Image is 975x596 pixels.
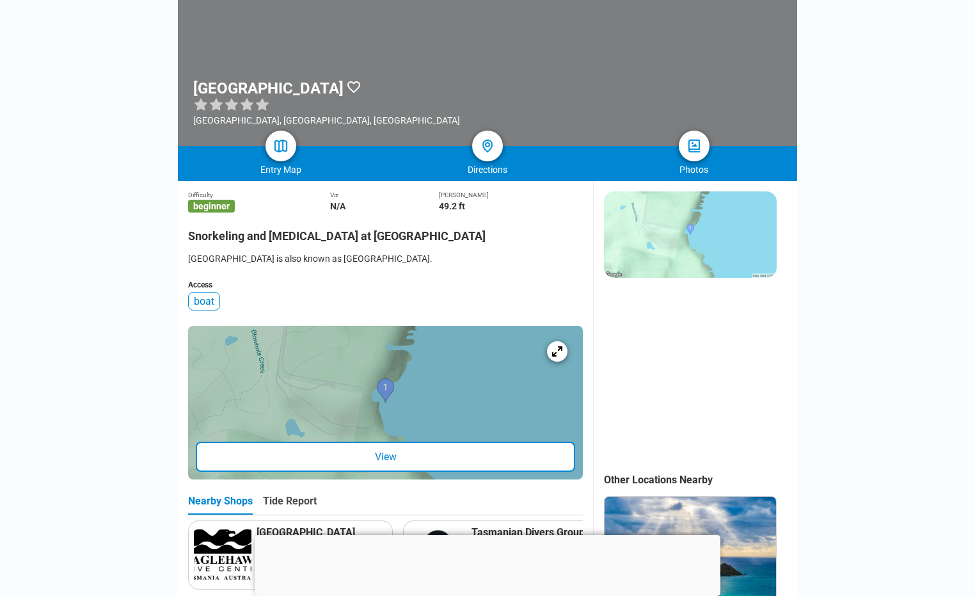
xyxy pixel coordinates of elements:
[193,115,460,125] div: [GEOGRAPHIC_DATA], [GEOGRAPHIC_DATA], [GEOGRAPHIC_DATA]
[188,221,583,243] h2: Snorkeling and [MEDICAL_DATA] at [GEOGRAPHIC_DATA]
[330,201,440,211] div: N/A
[480,138,495,154] img: directions
[472,526,602,539] a: Tasmanian Divers Group
[263,495,317,515] div: Tide Report
[712,13,962,188] iframe: Sign in with Google Dialogue
[188,326,583,479] a: entry mapView
[679,131,709,161] a: photos
[439,191,583,198] div: [PERSON_NAME]
[188,495,253,515] div: Nearby Shops
[604,474,797,486] div: Other Locations Nearby
[188,280,583,289] div: Access
[591,165,797,175] div: Photos
[194,526,251,584] img: Eaglehawk Dive Centre
[439,201,583,211] div: 49.2 ft
[188,252,583,265] div: [GEOGRAPHIC_DATA] is also known as [GEOGRAPHIC_DATA].
[188,292,220,310] div: boat
[604,191,777,278] img: static
[196,442,575,472] div: View
[255,535,720,593] iframe: Advertisement
[330,191,440,198] div: Viz
[178,165,384,175] div: Entry Map
[188,200,235,213] span: beginner
[193,79,344,97] h1: [GEOGRAPHIC_DATA]
[409,526,466,584] img: Tasmanian Divers Group
[384,165,591,175] div: Directions
[273,138,289,154] img: map
[266,131,296,161] a: map
[188,191,330,198] div: Difficulty
[686,138,702,154] img: photos
[257,526,387,539] a: [GEOGRAPHIC_DATA]
[604,291,775,451] iframe: Advertisement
